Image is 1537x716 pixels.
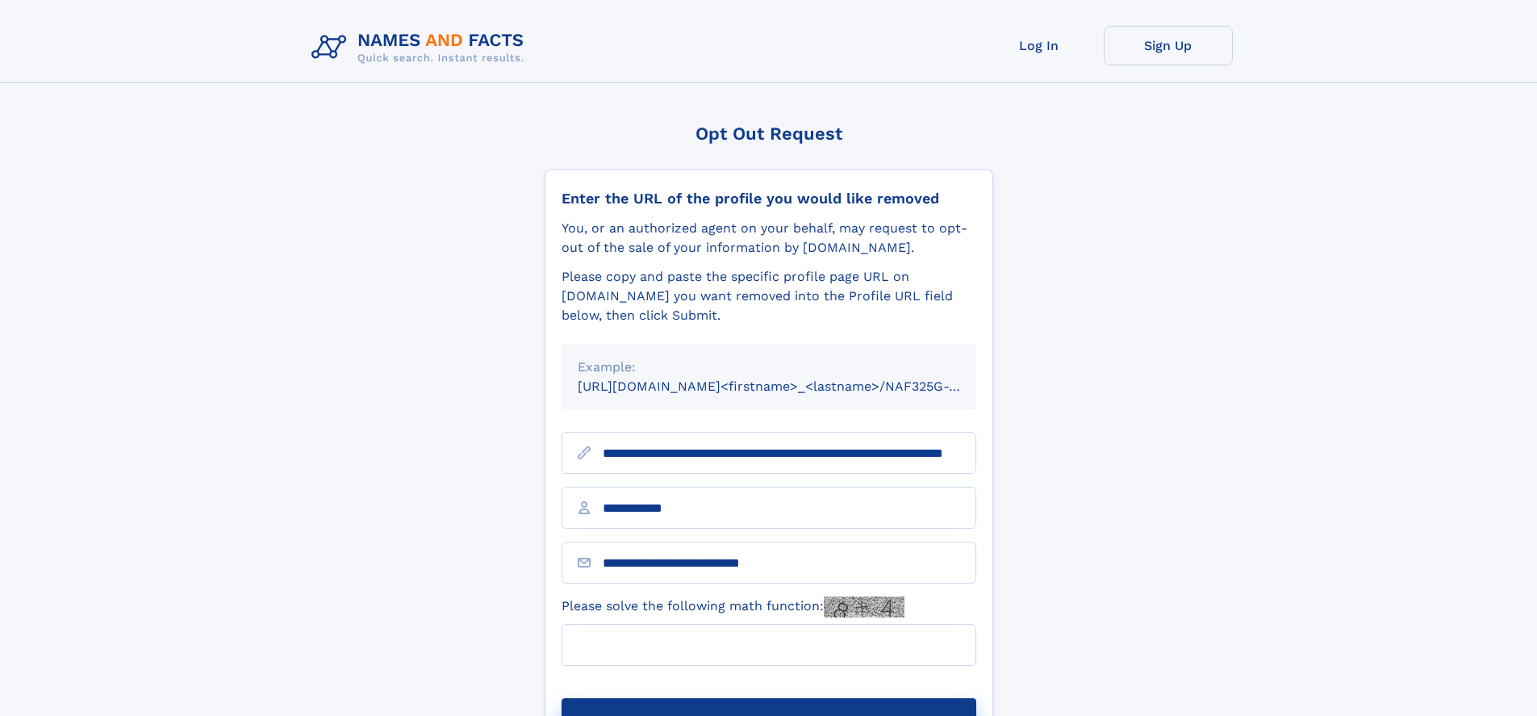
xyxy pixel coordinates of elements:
div: You, or an authorized agent on your behalf, may request to opt-out of the sale of your informatio... [562,219,976,258]
div: Enter the URL of the profile you would like removed [562,190,976,207]
div: Example: [578,358,960,377]
img: Logo Names and Facts [305,26,537,69]
a: Log In [975,26,1104,65]
div: Opt Out Request [545,124,993,144]
div: Please copy and paste the specific profile page URL on [DOMAIN_NAME] you want removed into the Pr... [562,267,976,325]
a: Sign Up [1104,26,1233,65]
label: Please solve the following math function: [562,597,904,618]
small: [URL][DOMAIN_NAME]<firstname>_<lastname>/NAF325G-xxxxxxxx [578,379,1007,394]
